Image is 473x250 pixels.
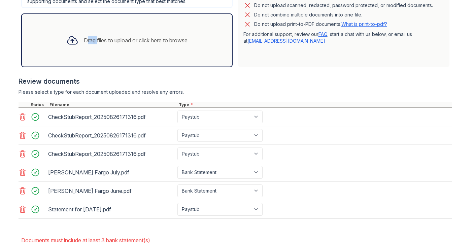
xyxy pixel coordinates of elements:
div: CheckStubReport_20250826171316.pdf [48,130,175,141]
a: [EMAIL_ADDRESS][DOMAIN_NAME] [247,38,325,44]
div: Review documents [19,77,452,86]
div: Filename [48,102,177,108]
div: CheckStubReport_20250826171316.pdf [48,112,175,122]
div: [PERSON_NAME] Fargo July.pdf [48,167,175,178]
div: Do not upload scanned, redacted, password protected, or modified documents. [254,1,433,9]
a: FAQ [318,31,327,37]
p: For additional support, review our , start a chat with us below, or email us at [243,31,444,44]
div: Status [29,102,48,108]
p: Do not upload print-to-PDF documents. [254,21,387,28]
div: Drag files to upload or click here to browse [84,36,188,44]
li: Documents must include at least 3 bank statement(s) [21,234,452,247]
a: What is print-to-pdf? [341,21,387,27]
div: Do not combine multiple documents into one file. [254,11,362,19]
div: Type [177,102,452,108]
div: [PERSON_NAME] Fargo June.pdf [48,185,175,196]
div: Statement for [DATE].pdf [48,204,175,215]
div: Please select a type for each document uploaded and resolve any errors. [19,89,452,95]
div: CheckStubReport_20250826171316.pdf [48,149,175,159]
